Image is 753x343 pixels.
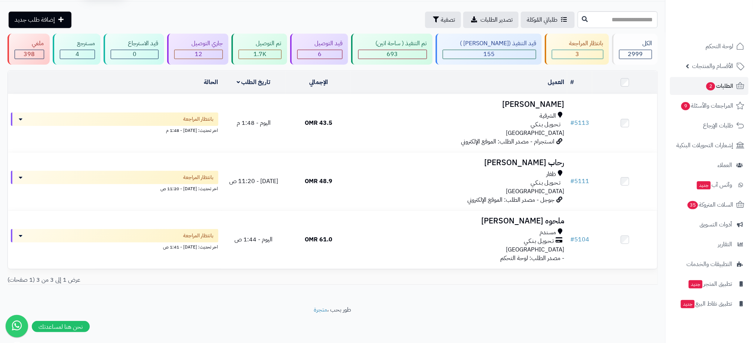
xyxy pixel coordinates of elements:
[506,187,564,196] span: [GEOGRAPHIC_DATA]
[702,19,746,35] img: logo-2.png
[670,136,749,154] a: إشعارات التحويلات البنكية
[718,239,732,250] span: التقارير
[24,50,35,59] span: 398
[521,12,575,28] a: طلباتي المُوكلة
[552,50,603,59] div: 3
[706,41,733,52] span: لوحة التحكم
[15,50,44,59] div: 398
[546,170,556,179] span: ظفار
[506,129,564,137] span: [GEOGRAPHIC_DATA]
[680,299,732,309] span: تطبيق نقاط البيع
[548,78,564,87] a: العميل
[2,276,333,284] div: عرض 1 إلى 3 من 3 (1 صفحات)
[688,201,698,209] span: 35
[686,259,732,269] span: التطبيقات والخدمات
[540,112,556,120] span: الشرقية
[570,177,589,186] a: #5111
[706,82,715,90] span: 2
[670,235,749,253] a: التقارير
[237,78,271,87] a: تاريخ الطلب
[15,39,44,48] div: ملغي
[102,34,166,65] a: قيد الاسترجاع 0
[174,39,223,48] div: جاري التوصيل
[111,39,159,48] div: قيد الاسترجاع
[697,181,711,189] span: جديد
[6,34,51,65] a: ملغي 398
[611,34,660,65] a: الكل2999
[570,177,574,186] span: #
[670,117,749,135] a: طلبات الإرجاع
[570,118,574,127] span: #
[318,50,322,59] span: 6
[463,12,519,28] a: تصدير الطلبات
[688,279,732,289] span: تطبيق المتجر
[706,81,733,91] span: الطلبات
[175,50,223,59] div: 12
[570,235,589,244] a: #5104
[239,39,282,48] div: تم التوصيل
[76,50,79,59] span: 4
[297,39,343,48] div: قيد التوصيل
[239,50,281,59] div: 1728
[234,235,273,244] span: اليوم - 1:44 ص
[184,174,214,181] span: بانتظار المراجعة
[467,195,554,204] span: جوجل - مصدر الطلب: الموقع الإلكتروني
[11,242,218,250] div: اخر تحديث: [DATE] - 1:41 ص
[670,77,749,95] a: الطلبات2
[298,50,342,59] div: 6
[552,39,603,48] div: بانتظار المراجعة
[531,179,560,187] span: تـحـويـل بـنـكـي
[696,180,732,190] span: وآتس آب
[60,39,95,48] div: مسترجع
[305,118,332,127] span: 43.5 OMR
[543,34,611,65] a: بانتظار المراجعة 3
[531,120,560,129] span: تـحـويـل بـنـكـي
[289,34,350,65] a: قيد التوصيل 6
[305,235,332,244] span: 61.0 OMR
[354,217,564,225] h3: ملحوه [PERSON_NAME]
[204,78,218,87] a: الحالة
[51,34,102,65] a: مسترجع 4
[619,39,652,48] div: الكل
[309,78,328,87] a: الإجمالي
[195,50,202,59] span: 12
[229,177,278,186] span: [DATE] - 11:20 ص
[670,216,749,234] a: أدوات التسويق
[166,34,230,65] a: جاري التوصيل 12
[60,50,95,59] div: 4
[700,219,732,230] span: أدوات التسويق
[692,61,733,71] span: الأقسام والمنتجات
[527,15,557,24] span: طلباتي المُوكلة
[358,39,427,48] div: تم التنفيذ ( ساحة اتين)
[359,50,427,59] div: 693
[480,15,513,24] span: تصدير الطلبات
[670,176,749,194] a: وآتس آبجديد
[576,50,580,59] span: 3
[681,300,695,308] span: جديد
[350,34,434,65] a: تم التنفيذ ( ساحة اتين) 693
[670,97,749,115] a: المراجعات والأسئلة9
[676,140,733,151] span: إشعارات التحويلات البنكية
[540,228,556,237] span: مسندم
[354,100,564,109] h3: [PERSON_NAME]
[681,102,690,110] span: 9
[15,15,55,24] span: إضافة طلب جديد
[570,118,589,127] a: #5113
[184,232,214,240] span: بانتظار المراجعة
[111,50,158,59] div: 0
[506,245,564,254] span: [GEOGRAPHIC_DATA]
[670,156,749,174] a: العملاء
[184,115,214,123] span: بانتظار المراجعة
[670,275,749,293] a: تطبيق المتجرجديد
[425,12,461,28] button: تصفية
[443,50,536,59] div: 155
[230,34,289,65] a: تم التوصيل 1.7K
[133,50,136,59] span: 0
[11,184,218,192] div: اخر تحديث: [DATE] - 11:20 ص
[670,196,749,214] a: السلات المتروكة35
[680,101,733,111] span: المراجعات والأسئلة
[314,305,328,314] a: متجرة
[441,15,455,24] span: تصفية
[461,137,554,146] span: انستجرام - مصدر الطلب: الموقع الإلكتروني
[570,235,574,244] span: #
